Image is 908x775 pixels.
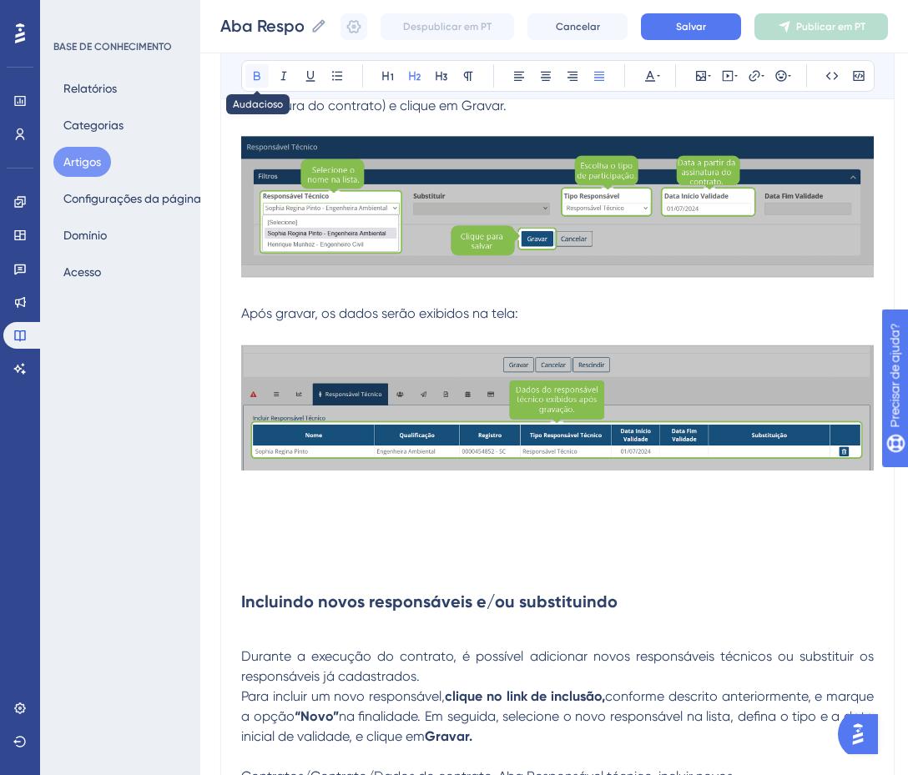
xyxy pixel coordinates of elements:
font: Publicar em PT [796,21,865,33]
span: Durante a execução do contrato, é possível adicionar novos responsáveis técnicos ou substituir os... [241,648,877,684]
button: Salvar [641,13,741,40]
span: conforme descrito anteriormente, e marque a opção [241,688,877,724]
button: Domínio [53,220,117,250]
span: na finalidade. Em seguida, selecione o novo responsável na lista, defina o tipo e a data inicial ... [241,708,877,744]
strong: Gravar. [425,728,472,744]
font: Acesso [63,265,101,279]
strong: Incluindo novos responsáveis e/ou substituindo [241,591,618,611]
button: Configurações da página [53,184,211,214]
font: Domínio [63,229,107,242]
font: Relatórios [63,82,117,95]
button: Artigos [53,147,111,177]
font: Categorias [63,118,124,132]
button: Cancelar [527,13,628,40]
button: Relatórios [53,73,127,103]
font: Precisar de ajuda? [39,8,144,20]
font: Salvar [676,21,706,33]
input: Nome do artigo [220,14,304,38]
button: Acesso [53,257,111,287]
font: Cancelar [556,21,600,33]
iframe: Iniciador do Assistente de IA do UserGuiding [838,709,888,759]
font: Despublicar em PT [403,21,492,33]
font: Configurações da página [63,192,201,205]
span: Selecione o nome do responsável na lista, escolha o tipo (Co-autor, Co-responsável Técnico ou Res... [241,58,877,113]
font: Artigos [63,155,101,169]
button: Publicar em PT [754,13,888,40]
font: BASE DE CONHECIMENTO [53,41,172,53]
strong: “Novo” [295,708,339,724]
span: Após gravar, os dados serão exibidos na tela: [241,305,518,321]
span: Para incluir um novo responsável, [241,688,445,704]
button: Categorias [53,110,134,140]
strong: clique no link de inclusão, [445,688,605,704]
button: Despublicar em PT [381,13,514,40]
